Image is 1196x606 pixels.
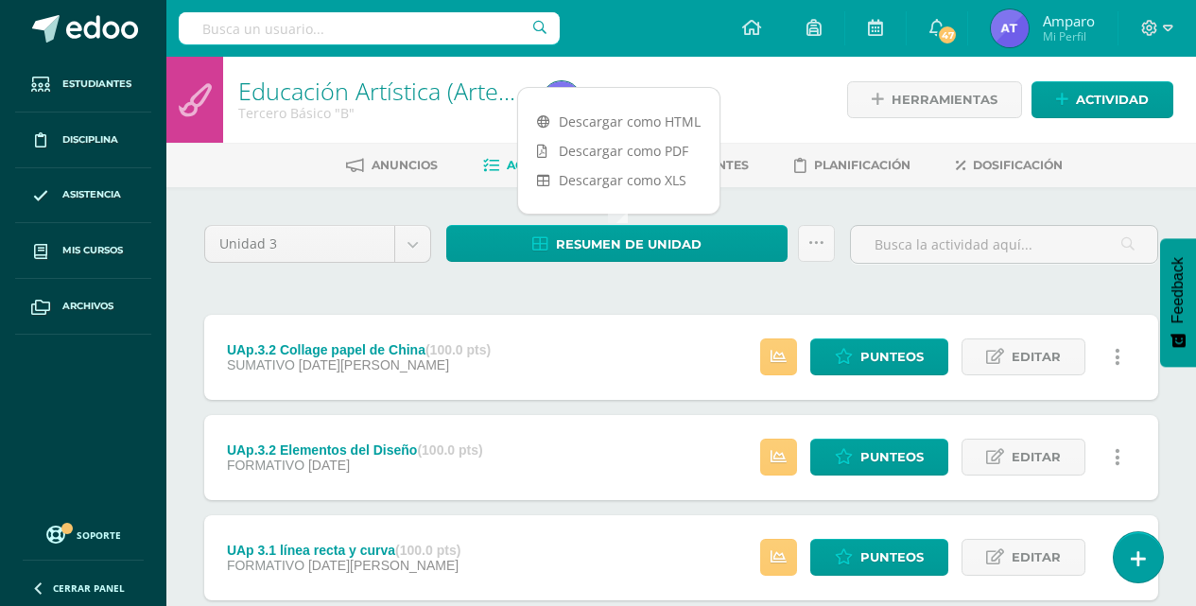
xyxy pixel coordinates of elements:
a: Soporte [23,521,144,546]
a: Punteos [810,439,948,476]
span: Estudiantes [62,77,131,92]
div: UAp 3.1 línea recta y curva [227,543,460,558]
span: Soporte [77,528,121,542]
strong: (100.0 pts) [417,442,482,458]
span: Planificación [814,158,910,172]
a: Actividades [483,150,590,181]
span: Editar [1012,440,1061,475]
span: Punteos [860,540,924,575]
a: Unidad 3 [205,226,430,262]
a: Punteos [810,338,948,375]
span: Anuncios [372,158,438,172]
div: UAp.3.2 Elementos del Diseño [227,442,483,458]
a: Actividad [1031,81,1173,118]
a: Archivos [15,279,151,335]
span: Resumen de unidad [556,227,702,262]
strong: (100.0 pts) [395,543,460,558]
span: Amparo [1043,11,1095,30]
span: Punteos [860,339,924,374]
a: Descargar como PDF [518,136,719,165]
a: Descargar como HTML [518,107,719,136]
a: Anuncios [346,150,438,181]
a: Asistencia [15,168,151,224]
span: Disciplina [62,132,118,147]
div: Tercero Básico 'B' [238,104,520,122]
span: SUMATIVO [227,357,295,372]
input: Busca la actividad aquí... [851,226,1157,263]
span: FORMATIVO [227,458,304,473]
a: Estudiantes [15,57,151,113]
img: bd84c7b2c6fa4f7db7a76ceac057b2a5.png [991,9,1029,47]
span: [DATE] [308,458,350,473]
img: bd84c7b2c6fa4f7db7a76ceac057b2a5.png [543,81,581,119]
h1: Educación Artística (Artes Visuales) [238,78,520,104]
span: Actividades [507,158,590,172]
span: Unidad 3 [219,226,380,262]
span: Cerrar panel [53,581,125,595]
span: Mi Perfil [1043,28,1095,44]
a: Resumen de unidad [446,225,788,262]
a: Educación Artística (Artes Visuales) [238,75,611,107]
a: Herramientas [847,81,1022,118]
span: [DATE][PERSON_NAME] [308,558,459,573]
span: Mis cursos [62,243,123,258]
button: Feedback - Mostrar encuesta [1160,238,1196,367]
a: Punteos [810,539,948,576]
a: Disciplina [15,113,151,168]
span: Punteos [860,440,924,475]
span: Editar [1012,339,1061,374]
strong: (100.0 pts) [425,342,491,357]
span: Actividad [1076,82,1149,117]
a: Descargar como XLS [518,165,719,195]
a: Planificación [794,150,910,181]
span: FORMATIVO [227,558,304,573]
span: Archivos [62,299,113,314]
a: Dosificación [956,150,1063,181]
a: Mis cursos [15,223,151,279]
span: Feedback [1170,257,1187,323]
span: [DATE][PERSON_NAME] [299,357,449,372]
span: Dosificación [973,158,1063,172]
input: Busca un usuario... [179,12,560,44]
span: Asistencia [62,187,121,202]
span: 47 [937,25,958,45]
span: Editar [1012,540,1061,575]
div: UAp.3.2 Collage papel de China [227,342,491,357]
span: Herramientas [892,82,997,117]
